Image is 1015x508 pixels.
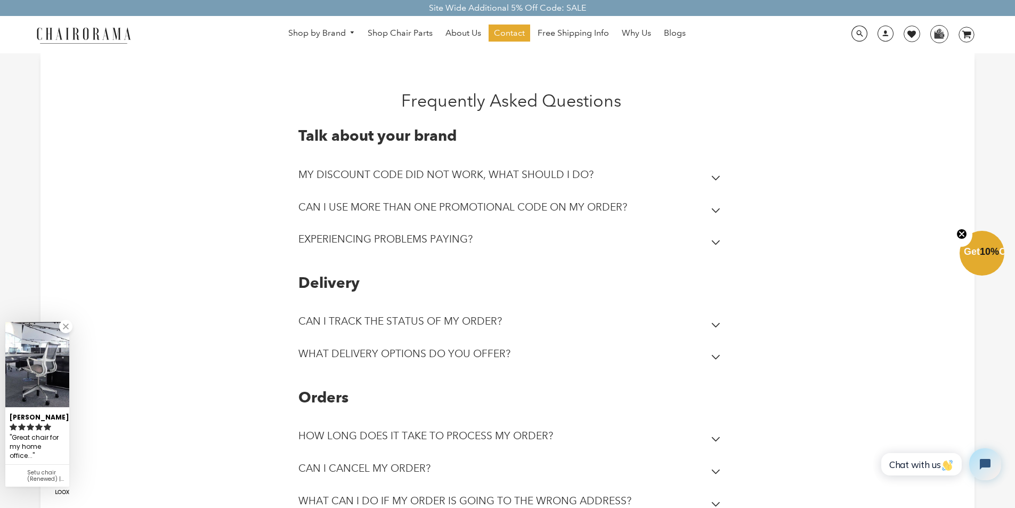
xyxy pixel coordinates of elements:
svg: rating icon full [10,423,17,431]
summary: WHAT DELIVERY OPTIONS DO YOU OFFER? [298,340,725,373]
img: Lesley F. review of Setu chair (Renewed) | Alpine [5,322,69,407]
a: Why Us [616,25,656,42]
span: Shop Chair Parts [368,28,433,39]
summary: HOW LONG DOES IT TAKE TO PROCESS MY ORDER? [298,422,725,455]
span: Get Off [964,246,1013,257]
a: About Us [440,25,486,42]
h2: Orders [298,389,725,407]
a: Blogs [659,25,691,42]
iframe: Tidio Chat [873,439,1010,489]
summary: EXPERIENCING PROBLEMS PAYING? [298,225,725,258]
span: Why Us [622,28,651,39]
nav: DesktopNavigation [182,25,792,44]
div: [PERSON_NAME] [10,409,65,422]
h2: EXPERIENCING PROBLEMS PAYING? [298,233,473,245]
span: Contact [494,28,525,39]
summary: CAN I TRACK THE STATUS OF MY ORDER? [298,308,725,340]
div: Setu chair (Renewed) | Alpine [27,470,65,482]
span: 10% [980,246,999,257]
h2: HOW LONG DOES IT TAKE TO PROCESS MY ORDER? [298,430,553,442]
img: chairorama [30,26,137,44]
span: About Us [445,28,481,39]
a: Shop by Brand [283,25,361,42]
div: Great chair for my home office... [10,432,65,462]
div: Get10%OffClose teaser [960,232,1004,277]
svg: rating icon full [44,423,51,431]
span: Blogs [664,28,686,39]
svg: rating icon full [35,423,43,431]
img: WhatsApp_Image_2024-07-12_at_16.23.01.webp [931,26,947,42]
h2: CAN I TRACK THE STATUS OF MY ORDER? [298,315,502,327]
svg: rating icon full [18,423,26,431]
summary: CAN I CANCEL MY ORDER? [298,455,725,487]
h2: WHAT CAN I DO IF MY ORDER IS GOING TO THE WRONG ADDRESS? [298,495,631,507]
svg: rating icon full [27,423,34,431]
summary: MY DISCOUNT CODE DID NOT WORK, WHAT SHOULD I DO? [298,161,725,193]
h2: MY DISCOUNT CODE DID NOT WORK, WHAT SHOULD I DO? [298,168,594,181]
a: Free Shipping Info [532,25,614,42]
button: Close teaser [951,222,972,247]
summary: CAN I USE MORE THAN ONE PROMOTIONAL CODE ON MY ORDER? [298,193,725,226]
h2: WHAT DELIVERY OPTIONS DO YOU OFFER? [298,348,510,360]
h2: Delivery [298,274,725,292]
a: Contact [489,25,530,42]
h1: Frequently Asked Questions [204,91,818,111]
span: Free Shipping Info [538,28,609,39]
a: Shop Chair Parts [362,25,438,42]
h2: CAN I CANCEL MY ORDER? [298,462,431,474]
h2: Talk about your brand [298,127,725,145]
h2: CAN I USE MORE THAN ONE PROMOTIONAL CODE ON MY ORDER? [298,201,627,213]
